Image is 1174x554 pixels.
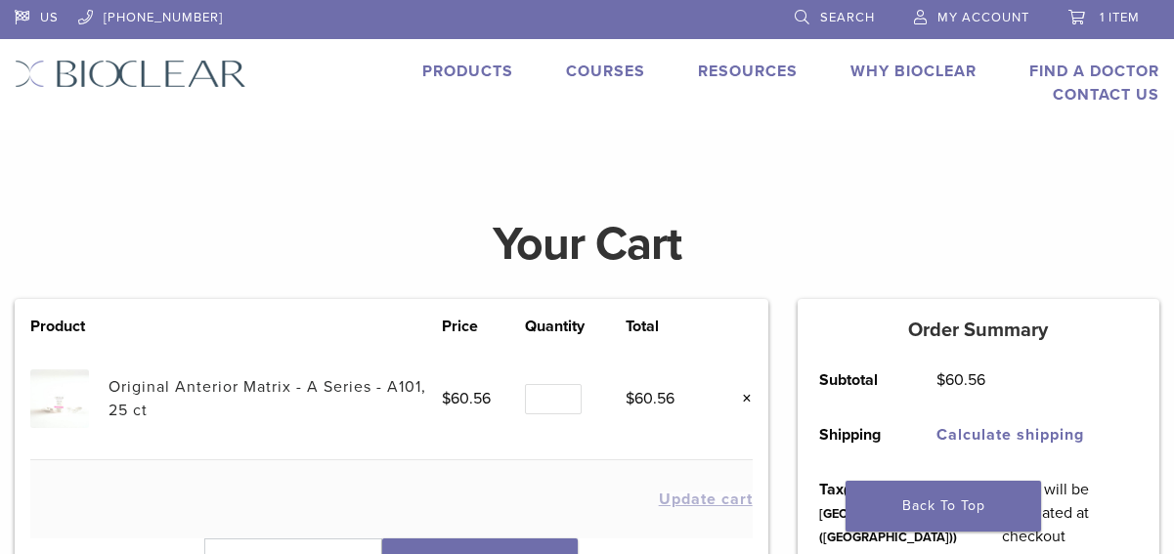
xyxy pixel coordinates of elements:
[422,62,513,81] a: Products
[798,407,915,462] th: Shipping
[1053,85,1159,105] a: Contact Us
[30,315,109,338] th: Product
[442,389,491,408] bdi: 60.56
[30,369,88,427] img: Original Anterior Matrix - A Series - A101, 25 ct
[798,319,1159,342] h5: Order Summary
[936,370,945,390] span: $
[626,389,674,408] bdi: 60.56
[626,389,634,408] span: $
[1100,10,1140,25] span: 1 item
[442,315,525,338] th: Price
[525,315,627,338] th: Quantity
[109,377,426,420] a: Original Anterior Matrix - A Series - A101, 25 ct
[798,353,915,407] th: Subtotal
[626,315,709,338] th: Total
[1029,62,1159,81] a: Find A Doctor
[846,481,1041,532] a: Back To Top
[698,62,798,81] a: Resources
[727,386,753,411] a: Remove this item
[819,483,957,545] small: (estimated for the [GEOGRAPHIC_DATA] ([GEOGRAPHIC_DATA]))
[937,10,1029,25] span: My Account
[936,425,1084,445] a: Calculate shipping
[850,62,977,81] a: Why Bioclear
[15,60,246,88] img: Bioclear
[442,389,451,408] span: $
[820,10,875,25] span: Search
[566,62,645,81] a: Courses
[936,370,985,390] bdi: 60.56
[659,491,753,507] button: Update cart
